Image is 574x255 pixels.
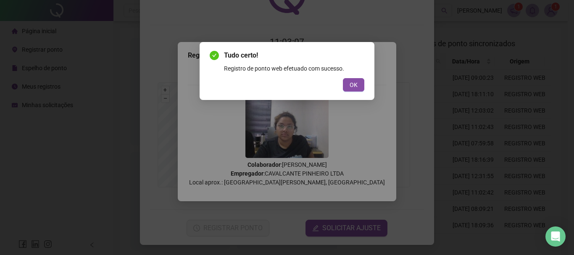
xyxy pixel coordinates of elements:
span: check-circle [210,51,219,60]
span: OK [350,80,358,89]
div: Open Intercom Messenger [545,226,566,247]
button: OK [343,78,364,92]
div: Registro de ponto web efetuado com sucesso. [224,64,364,73]
span: Tudo certo! [224,50,364,60]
